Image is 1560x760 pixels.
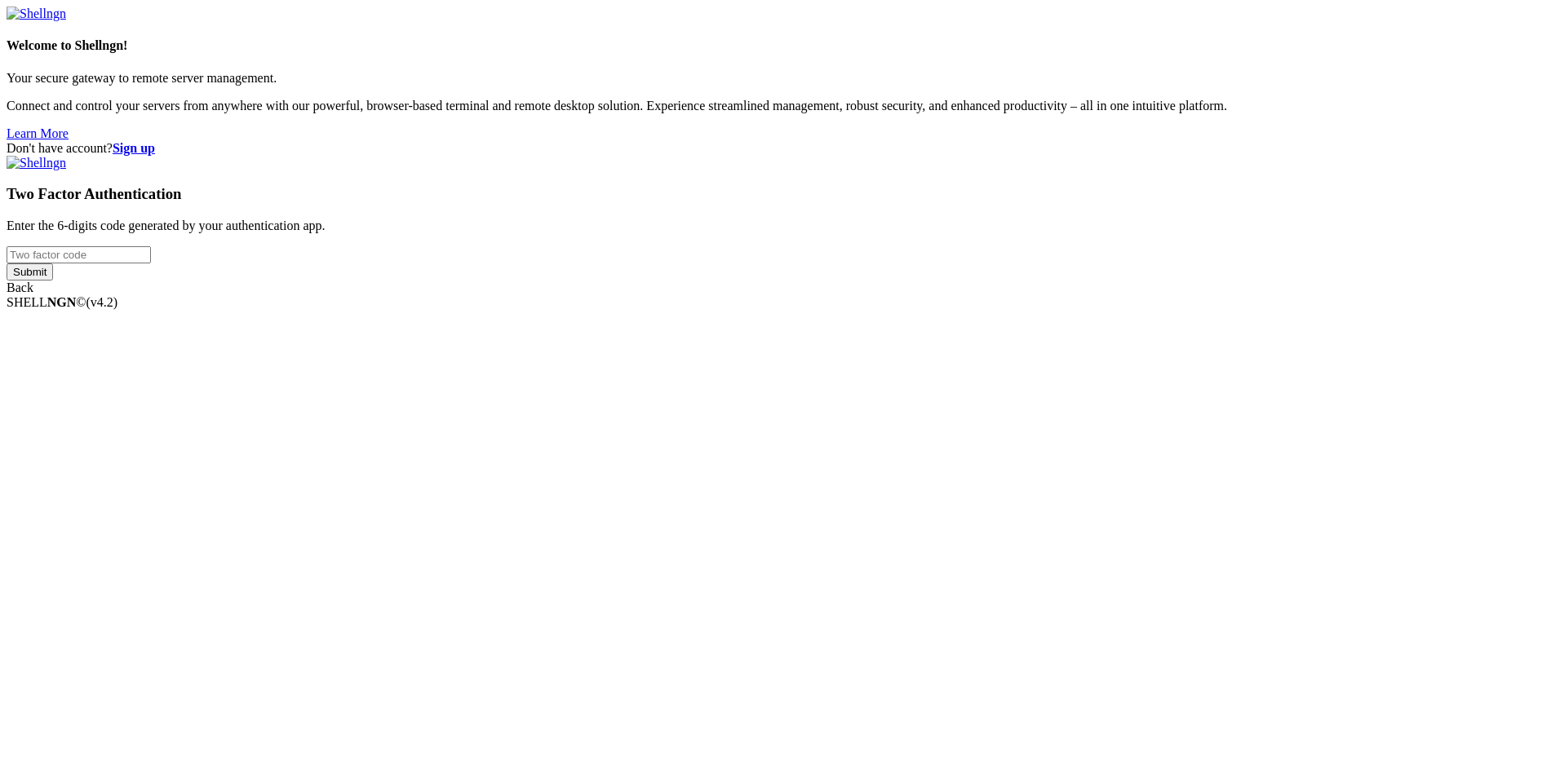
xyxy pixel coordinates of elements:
[7,263,53,281] input: Submit
[7,126,69,140] a: Learn More
[113,141,155,155] a: Sign up
[7,7,66,21] img: Shellngn
[7,185,1553,203] h3: Two Factor Authentication
[7,156,66,170] img: Shellngn
[7,141,1553,156] div: Don't have account?
[7,246,151,263] input: Two factor code
[7,295,117,309] span: SHELL ©
[86,295,118,309] span: 4.2.0
[7,38,1553,53] h4: Welcome to Shellngn!
[7,281,33,294] a: Back
[7,71,1553,86] p: Your secure gateway to remote server management.
[7,219,1553,233] p: Enter the 6-digits code generated by your authentication app.
[47,295,77,309] b: NGN
[7,99,1553,113] p: Connect and control your servers from anywhere with our powerful, browser-based terminal and remo...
